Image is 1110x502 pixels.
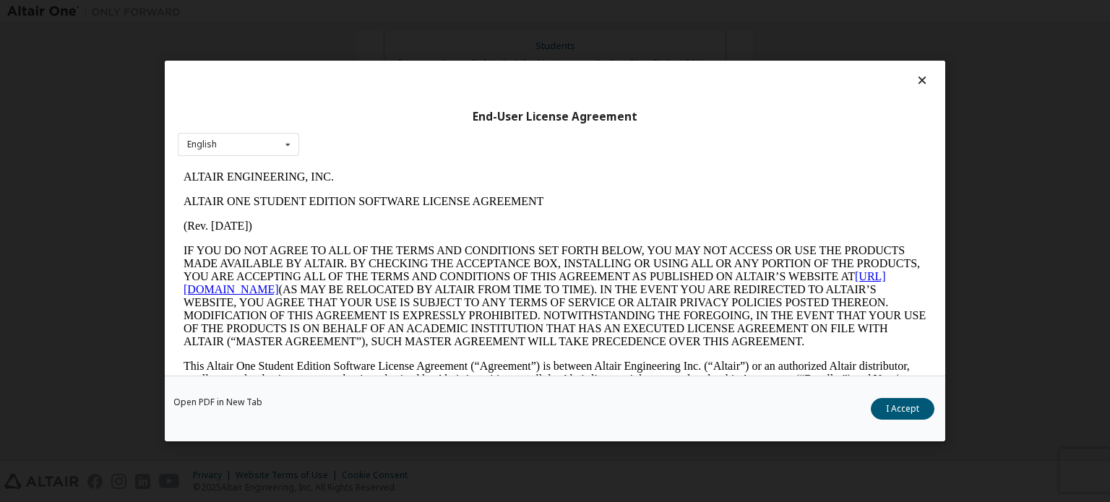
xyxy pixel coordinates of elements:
[6,79,749,183] p: IF YOU DO NOT AGREE TO ALL OF THE TERMS AND CONDITIONS SET FORTH BELOW, YOU MAY NOT ACCESS OR USE...
[871,398,934,420] button: I Accept
[178,110,932,124] div: End-User License Agreement
[6,30,749,43] p: ALTAIR ONE STUDENT EDITION SOFTWARE LICENSE AGREEMENT
[6,6,749,19] p: ALTAIR ENGINEERING, INC.
[6,105,708,131] a: [URL][DOMAIN_NAME]
[6,195,749,247] p: This Altair One Student Edition Software License Agreement (“Agreement”) is between Altair Engine...
[6,55,749,68] p: (Rev. [DATE])
[173,398,262,407] a: Open PDF in New Tab
[187,140,217,149] div: English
